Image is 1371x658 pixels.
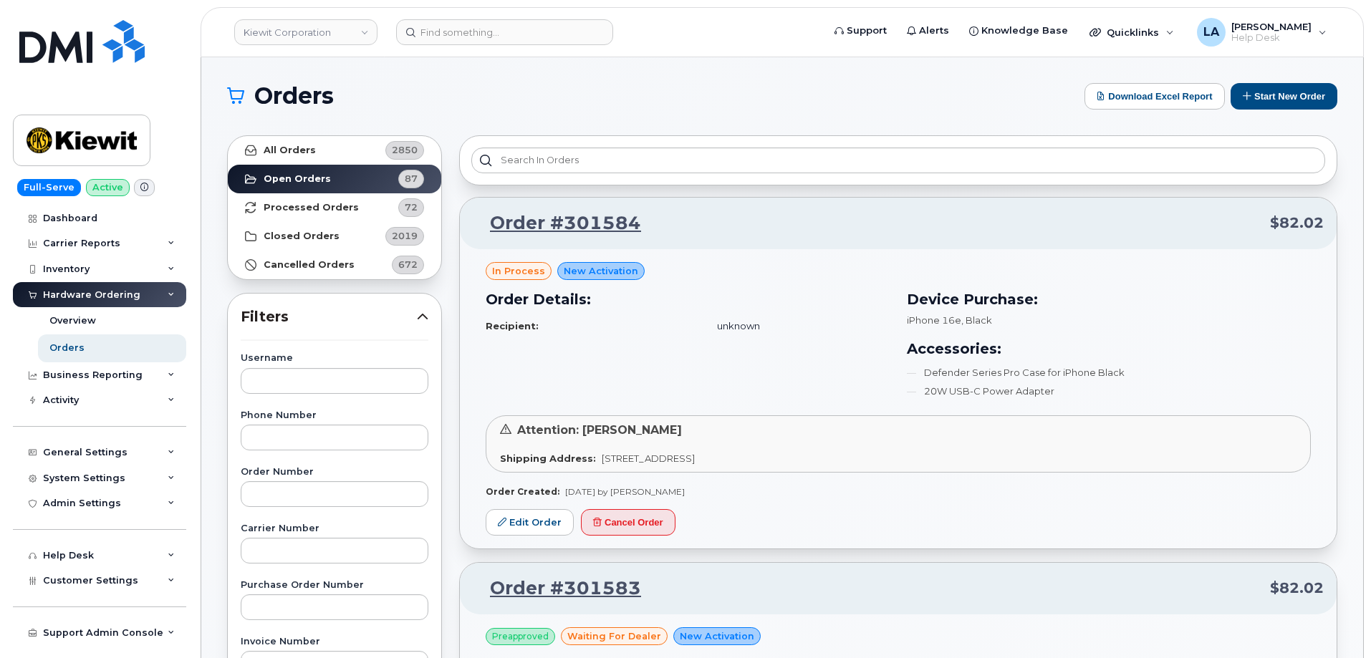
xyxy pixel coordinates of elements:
span: Preapproved [492,630,549,643]
h3: Accessories: [907,338,1311,359]
span: 87 [405,172,418,185]
span: Filters [241,306,417,327]
strong: Order Created: [486,486,559,497]
strong: Processed Orders [264,202,359,213]
span: 2019 [392,229,418,243]
strong: Shipping Address: [500,453,596,464]
button: Download Excel Report [1084,83,1225,110]
span: New Activation [680,629,754,643]
strong: Recipient: [486,320,539,332]
a: Edit Order [486,509,574,536]
a: Closed Orders2019 [228,222,441,251]
input: Search in orders [471,147,1325,173]
li: 20W USB-C Power Adapter [907,384,1311,398]
span: [STREET_ADDRESS] [602,453,695,464]
h3: Device Purchase: [907,289,1311,310]
span: $82.02 [1270,213,1324,233]
span: , Black [961,314,992,326]
td: unknown [704,314,890,339]
a: Order #301584 [473,211,641,236]
a: Order #301583 [473,576,641,601]
span: Attention: [PERSON_NAME] [517,423,682,437]
label: Username [241,354,428,363]
span: 672 [398,258,418,271]
h3: Order Details: [486,289,890,310]
span: Orders [254,85,334,107]
span: [DATE] by [PERSON_NAME] [565,486,685,497]
a: Open Orders87 [228,165,441,193]
iframe: Messenger Launcher [1309,596,1360,647]
strong: All Orders [264,145,316,156]
label: Purchase Order Number [241,581,428,590]
span: New Activation [564,264,638,278]
li: Defender Series Pro Case for iPhone Black [907,366,1311,379]
strong: Cancelled Orders [264,259,355,271]
span: iPhone 16e [907,314,961,326]
button: Start New Order [1231,83,1337,110]
span: 72 [405,200,418,214]
a: Cancelled Orders672 [228,251,441,279]
strong: Open Orders [264,173,331,185]
span: in process [492,264,545,278]
a: All Orders2850 [228,136,441,165]
label: Order Number [241,468,428,477]
span: waiting for dealer [567,629,661,643]
label: Phone Number [241,411,428,420]
span: 2850 [392,143,418,157]
button: Cancel Order [581,509,675,536]
strong: Closed Orders [264,231,340,242]
label: Carrier Number [241,524,428,533]
a: Processed Orders72 [228,193,441,222]
span: $82.02 [1270,578,1324,599]
label: Invoice Number [241,637,428,647]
